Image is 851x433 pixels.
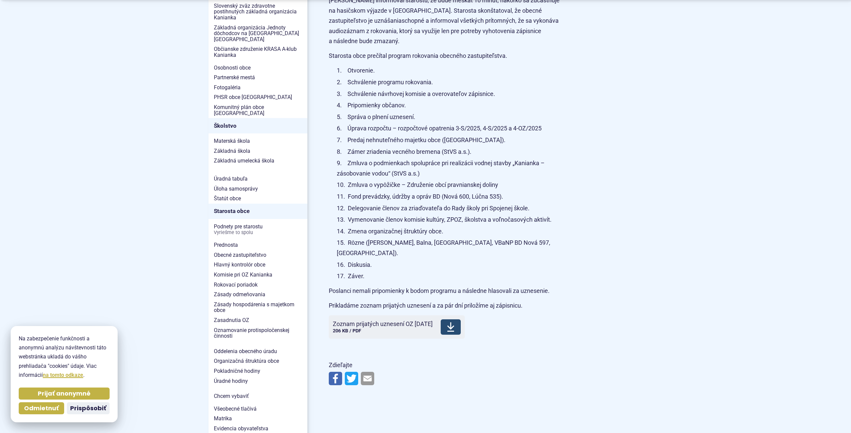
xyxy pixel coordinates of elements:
[214,356,302,366] span: Organizačná štruktúra obce
[208,346,307,356] a: Oddelenia obecného úradu
[208,184,307,194] a: Úloha samosprávy
[333,321,433,327] span: Zoznam prijatých uznesení OZ [DATE]
[214,136,302,146] span: Materská škola
[214,83,302,93] span: Fotogaléria
[214,174,302,184] span: Úradná tabuľa
[214,280,302,290] span: Rokovací poriadok
[38,390,91,398] span: Prijať anonymné
[214,184,302,194] span: Úloha samosprávy
[67,402,110,414] button: Prispôsobiť
[214,102,302,118] span: Komunitný plán obce [GEOGRAPHIC_DATA]
[214,250,302,260] span: Obecné zastupiteľstvo
[208,404,307,414] a: Všeobecné tlačivá
[70,405,106,412] span: Prispôsobiť
[214,206,302,216] span: Starosta obce
[208,240,307,250] a: Prednosta
[19,388,110,400] button: Prijať anonymné
[208,260,307,270] a: Hlavný kontrolór obce
[24,405,59,412] span: Odmietnuť
[345,372,358,385] img: Zdieľať na Twitteri
[337,180,566,190] li: Zmluva o vypôžičke – Združenie obcí pravnianskej doliny
[329,301,566,311] p: Prikladáme zoznam prijatých uznesení a za pár dní priložíme aj zápisnicu.
[337,135,566,145] li: Predaj nehnuteľného majetku obce ([GEOGRAPHIC_DATA]).
[208,118,307,133] a: Školstvo
[337,226,566,237] li: Zmena organizačnej štruktúry obce.
[329,51,566,61] p: Starosta obce prečítal program rokovania obecného zastupiteľstva.
[337,260,566,270] li: Diskusia.
[337,100,566,111] li: Pripomienky občanov.
[214,194,302,204] span: Štatút obce
[208,156,307,166] a: Základná umelecká škola
[208,300,307,315] a: Zásady hospodárenia s majetkom obce
[337,215,566,225] li: Vymenovanie členov komisie kultúry, ZPOZ, školstva a voľnočasových aktivít.
[214,260,302,270] span: Hlavný kontrolór obce
[214,391,302,401] span: Chcem vybaviť
[329,286,566,296] p: Poslanci nemali pripomienky k bodom programu a následne hlasovali za uznesenie.
[337,271,566,282] li: Záver.
[208,414,307,424] a: Matrika
[214,366,302,376] span: Pokladničné hodiny
[208,356,307,366] a: Organizačná štruktúra obce
[214,290,302,300] span: Zásady odmeňovania
[337,112,566,122] li: Správa o plnení uznesení.
[214,23,302,44] span: Základná organizácia Jednoty dôchodcov na [GEOGRAPHIC_DATA] [GEOGRAPHIC_DATA]
[214,240,302,250] span: Prednosta
[208,315,307,325] a: Zasadnutia OZ
[208,325,307,341] a: Oznamovanie protispoločenskej činnosti
[337,238,566,258] li: Rôzne ([PERSON_NAME], Balna, [GEOGRAPHIC_DATA], VBaNP BD Nová 597, [GEOGRAPHIC_DATA]).
[214,300,302,315] span: Zásady hospodárenia s majetkom obce
[208,102,307,118] a: Komunitný plán obce [GEOGRAPHIC_DATA]
[208,1,307,23] a: Slovenský zväz zdravotne postihnutých základná organizácia Kanianka
[214,44,302,60] span: Občianske združenie KRASA A-klub Kanianka
[214,376,302,386] span: Úradné hodiny
[337,147,566,157] li: Zámer zriadenia vecného bremena (StVS a.s.).
[208,250,307,260] a: Obecné zastupiteľstvo
[214,346,302,356] span: Oddelenia obecného úradu
[214,63,302,73] span: Osobnosti obce
[361,372,374,385] img: Zdieľať e-mailom
[337,66,566,76] li: Otvorenie.
[19,334,110,380] p: Na zabezpečenie funkčnosti a anonymnú analýzu návštevnosti táto webstránka ukladá do vášho prehli...
[214,414,302,424] span: Matrika
[208,222,307,237] a: Podnety pre starostuVyriešme to spolu
[208,92,307,102] a: PHSR obce [GEOGRAPHIC_DATA]
[208,23,307,44] a: Základná organizácia Jednoty dôchodcov na [GEOGRAPHIC_DATA] [GEOGRAPHIC_DATA]
[214,156,302,166] span: Základná umelecká škola
[208,376,307,386] a: Úradné hodiny
[43,372,83,378] a: na tomto odkaze
[214,325,302,341] span: Oznamovanie protispoločenskej činnosti
[333,328,361,334] span: 206 KB / PDF
[337,158,566,179] li: Zmluva o podmienkach spolupráce pri realizácii vodnej stavby „Kanianka – zásobovanie vodou“ (StVS...
[19,402,64,414] button: Odmietnuť
[214,404,302,414] span: Všeobecné tlačivá
[208,280,307,290] a: Rokovací poriadok
[337,77,566,88] li: Schválenie programu rokovania.
[329,360,566,370] p: Zdieľajte
[214,121,302,131] span: Školstvo
[208,204,307,219] a: Starosta obce
[329,372,342,385] img: Zdieľať na Facebooku
[208,63,307,73] a: Osobnosti obce
[337,123,566,134] li: Úprava rozpočtu – rozpočtové opatrenia 3-S/2025, 4-S/2025 a 4-OZ/2025
[214,222,302,237] span: Podnety pre starostu
[208,146,307,156] a: Základná škola
[208,290,307,300] a: Zásady odmeňovania
[214,1,302,23] span: Slovenský zväz zdravotne postihnutých základná organizácia Kanianka
[208,174,307,184] a: Úradná tabuľa
[337,203,566,214] li: Delegovanie členov za zriaďovateľa do Rady školy pri Spojenej škole.
[214,270,302,280] span: Komisie pri OZ Kanianka
[214,73,302,83] span: Partnerské mestá
[208,136,307,146] a: Materská škola
[337,192,566,202] li: Fond prevádzky, údržby a opráv BD (Nová 600, Lúčna 535).
[329,315,465,339] a: Zoznam prijatých uznesení OZ [DATE]206 KB / PDF
[208,194,307,204] a: Štatút obce
[337,89,566,99] li: Schválenie návrhovej komisie a overovateľov zápisnice.
[214,230,302,235] span: Vyriešme to spolu
[214,92,302,102] span: PHSR obce [GEOGRAPHIC_DATA]
[208,366,307,376] a: Pokladničné hodiny
[214,315,302,325] span: Zasadnutia OZ
[214,146,302,156] span: Základná škola
[208,73,307,83] a: Partnerské mestá
[208,83,307,93] a: Fotogaléria
[208,270,307,280] a: Komisie pri OZ Kanianka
